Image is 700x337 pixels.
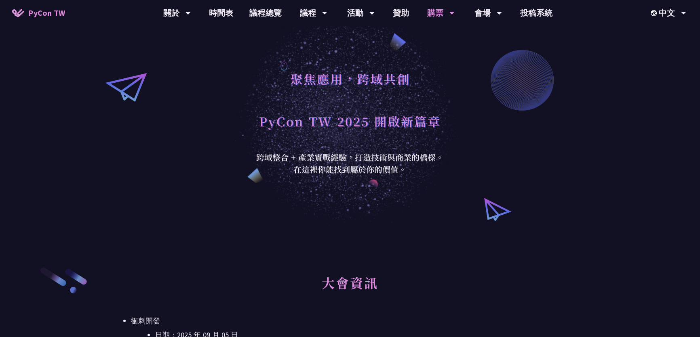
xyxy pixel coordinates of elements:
h1: PyCon TW 2025 開啟新篇章 [259,109,441,133]
img: Home icon of PyCon TW 2025 [12,9,24,17]
h1: 聚焦應用，跨域共創 [290,67,410,91]
img: Locale Icon [651,10,659,16]
h2: 大會資訊 [131,266,569,311]
div: 跨域整合 + 產業實戰經驗，打造技術與商業的橋樑。 在這裡你能找到屬於你的價值。 [251,151,449,176]
span: PyCon TW [28,7,65,19]
a: PyCon TW [4,3,73,23]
